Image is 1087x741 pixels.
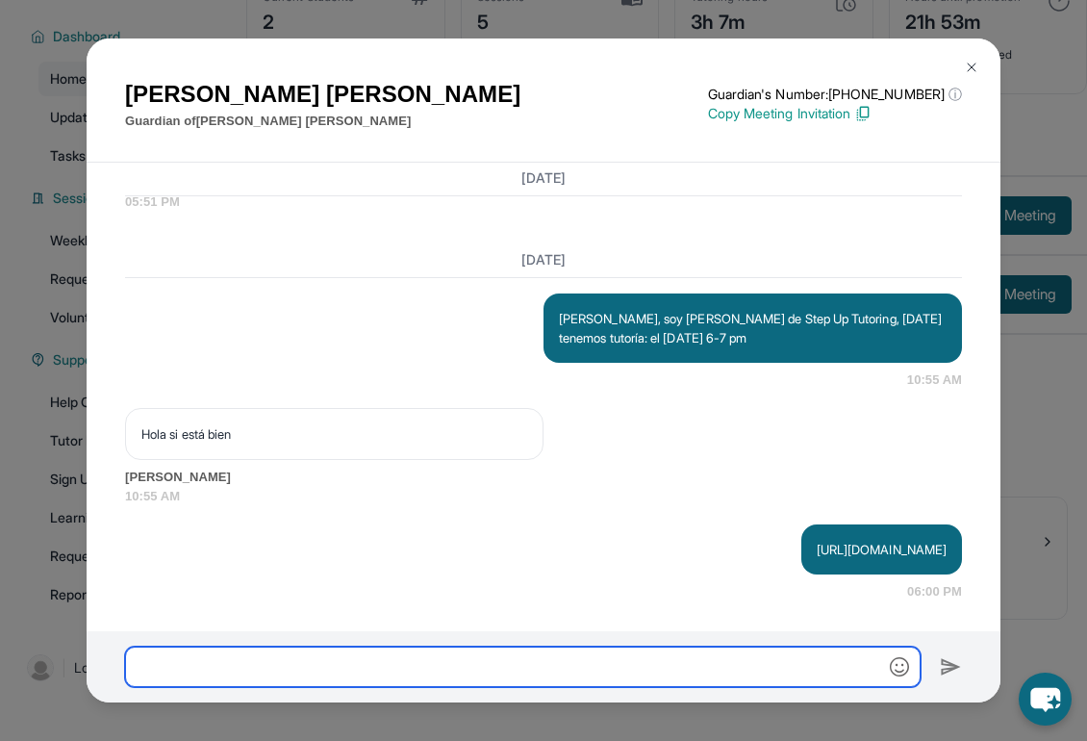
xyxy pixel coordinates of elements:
p: Copy Meeting Invitation [708,104,962,123]
span: [PERSON_NAME] [125,468,962,487]
p: [URL][DOMAIN_NAME] [817,540,947,559]
span: 06:00 PM [907,582,962,601]
p: Hola si está bien [141,424,527,444]
h3: [DATE] [125,250,962,269]
p: [PERSON_NAME], soy [PERSON_NAME] de Step Up Tutoring, [DATE] tenemos tutoría: el [DATE] 6-7 pm [559,309,947,347]
img: Copy Icon [854,105,872,122]
h3: [DATE] [125,168,962,188]
span: 10:55 AM [125,487,962,506]
span: 10:55 AM [907,370,962,390]
p: Guardian of [PERSON_NAME] [PERSON_NAME] [125,112,520,131]
img: Send icon [940,655,962,678]
img: Emoji [890,657,909,677]
p: Guardian's Number: [PHONE_NUMBER] [708,85,962,104]
span: ⓘ [948,85,962,104]
h1: [PERSON_NAME] [PERSON_NAME] [125,77,520,112]
img: Close Icon [964,60,979,75]
span: 05:51 PM [125,192,962,212]
button: chat-button [1019,673,1072,726]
